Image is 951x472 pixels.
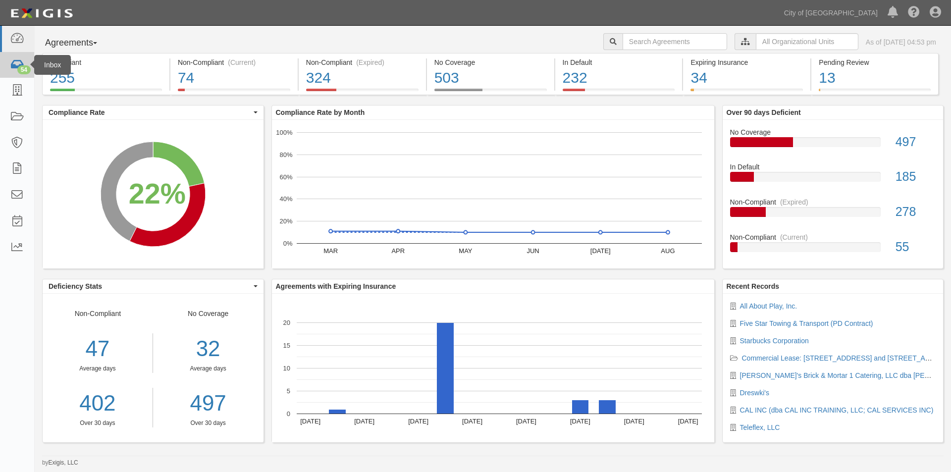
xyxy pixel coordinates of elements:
[276,282,396,290] b: Agreements with Expiring Insurance
[276,129,293,136] text: 100%
[153,309,264,427] div: No Coverage
[306,57,419,67] div: Non-Compliant (Expired)
[779,3,883,23] a: City of [GEOGRAPHIC_DATA]
[888,168,943,186] div: 185
[434,57,547,67] div: No Coverage
[42,459,78,467] small: by
[356,57,384,67] div: (Expired)
[50,67,162,89] div: 255
[908,7,920,19] i: Help Center - Complianz
[740,337,809,345] a: Starbucks Corporation
[354,418,374,425] text: [DATE]
[49,281,251,291] span: Deficiency Stats
[623,33,727,50] input: Search Agreements
[555,89,683,97] a: In Default232
[43,120,264,268] svg: A chart.
[42,89,169,97] a: Compliant255
[590,247,610,255] text: [DATE]
[272,120,714,268] svg: A chart.
[286,410,290,418] text: 0
[49,107,251,117] span: Compliance Rate
[756,33,858,50] input: All Organizational Units
[434,67,547,89] div: 503
[740,302,797,310] a: All About Play, Inc.
[279,217,292,225] text: 20%
[819,67,931,89] div: 13
[661,247,675,255] text: AUG
[740,406,934,414] a: CAL INC (dba CAL INC TRAINING, LLC; CAL SERVICES INC)
[160,365,256,373] div: Average days
[286,387,290,395] text: 5
[866,37,936,47] div: As of [DATE] 04:53 pm
[129,173,186,214] div: 22%
[299,89,426,97] a: Non-Compliant(Expired)324
[300,418,320,425] text: [DATE]
[228,57,256,67] div: (Current)
[43,388,153,419] a: 402
[730,127,936,162] a: No Coverage497
[888,133,943,151] div: 497
[683,89,810,97] a: Expiring Insurance34
[49,459,78,466] a: Exigis, LLC
[740,319,873,327] a: Five Star Towing & Transport (PD Contract)
[780,232,808,242] div: (Current)
[459,247,473,255] text: MAY
[276,108,365,116] b: Compliance Rate by Month
[283,319,290,326] text: 20
[279,173,292,180] text: 60%
[730,162,936,197] a: In Default185
[723,232,944,242] div: Non-Compliant
[819,57,931,67] div: Pending Review
[563,57,675,67] div: In Default
[391,247,405,255] text: APR
[624,418,644,425] text: [DATE]
[272,294,714,442] svg: A chart.
[43,419,153,427] div: Over 30 days
[730,197,936,232] a: Non-Compliant(Expired)278
[178,57,290,67] div: Non-Compliant (Current)
[408,418,428,425] text: [DATE]
[43,105,264,119] button: Compliance Rate
[727,108,801,116] b: Over 90 days Deficient
[160,419,256,427] div: Over 30 days
[723,162,944,172] div: In Default
[888,203,943,221] div: 278
[690,57,803,67] div: Expiring Insurance
[563,67,675,89] div: 232
[727,282,780,290] b: Recent Records
[42,33,116,53] button: Agreements
[723,127,944,137] div: No Coverage
[279,195,292,203] text: 40%
[678,418,698,425] text: [DATE]
[43,309,153,427] div: Non-Compliant
[462,418,482,425] text: [DATE]
[160,333,256,365] div: 32
[7,4,76,22] img: logo-5460c22ac91f19d4615b14bd174203de0afe785f0fc80cf4dbbc73dc1793850b.png
[888,238,943,256] div: 55
[570,418,590,425] text: [DATE]
[723,197,944,207] div: Non-Compliant
[17,65,31,74] div: 54
[279,151,292,158] text: 80%
[170,89,298,97] a: Non-Compliant(Current)74
[323,247,338,255] text: MAR
[306,67,419,89] div: 324
[160,388,256,419] a: 497
[283,342,290,349] text: 15
[516,418,536,425] text: [DATE]
[43,333,153,365] div: 47
[427,89,554,97] a: No Coverage503
[730,232,936,260] a: Non-Compliant(Current)55
[178,67,290,89] div: 74
[283,365,290,372] text: 10
[690,67,803,89] div: 34
[527,247,539,255] text: JUN
[780,197,808,207] div: (Expired)
[43,279,264,293] button: Deficiency Stats
[34,55,71,75] div: Inbox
